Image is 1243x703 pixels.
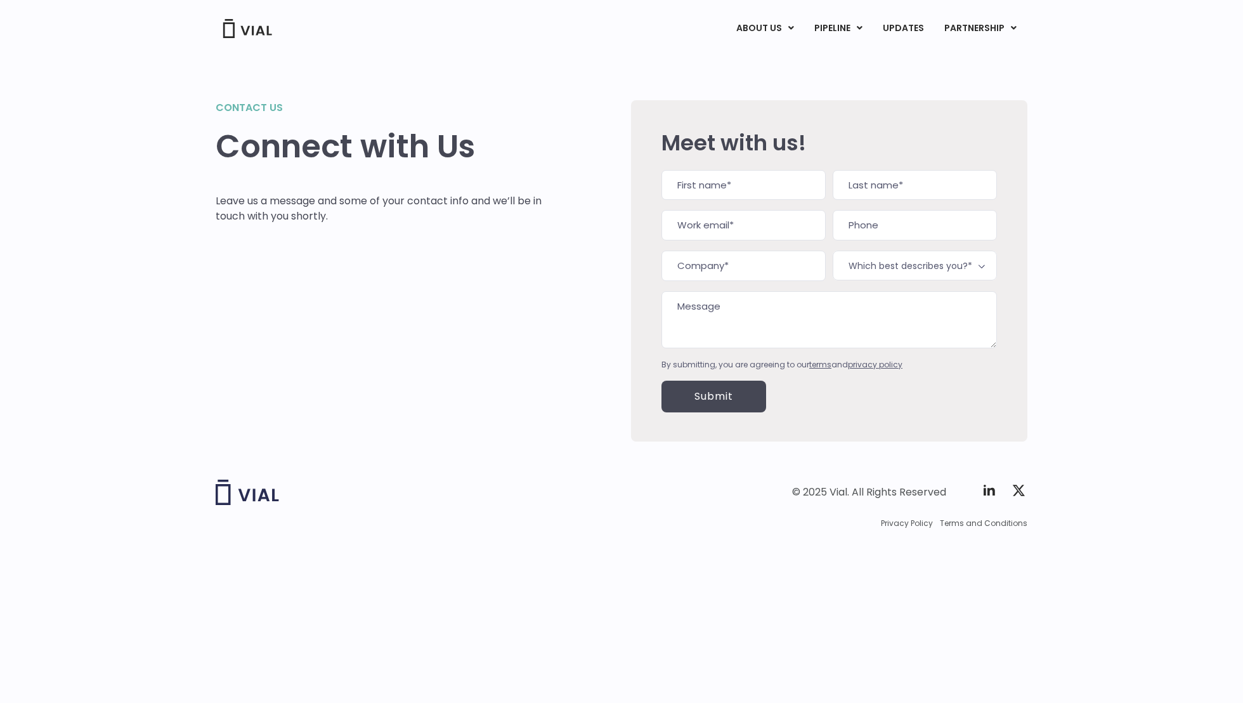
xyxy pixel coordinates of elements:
img: Vial logo wih "Vial" spelled out [216,480,279,505]
input: Phone [833,210,997,240]
span: Which best describes you?* [833,251,997,280]
a: Privacy Policy [881,518,933,529]
div: By submitting, you are agreeing to our and [661,359,997,371]
h1: Connect with Us [216,128,542,165]
p: Leave us a message and some of your contact info and we’ll be in touch with you shortly. [216,194,542,224]
input: Company* [661,251,826,281]
img: Vial Logo [222,19,273,38]
a: privacy policy [848,359,902,370]
input: Last name* [833,170,997,200]
a: terms [809,359,831,370]
h2: Meet with us! [661,131,997,155]
input: Work email* [661,210,826,240]
div: © 2025 Vial. All Rights Reserved [792,485,946,499]
a: PIPELINEMenu Toggle [804,18,872,39]
a: UPDATES [873,18,934,39]
h2: Contact us [216,100,542,115]
input: First name* [661,170,826,200]
input: Submit [661,381,766,412]
a: PARTNERSHIPMenu Toggle [934,18,1027,39]
a: Terms and Conditions [940,518,1027,529]
a: ABOUT USMenu Toggle [726,18,804,39]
